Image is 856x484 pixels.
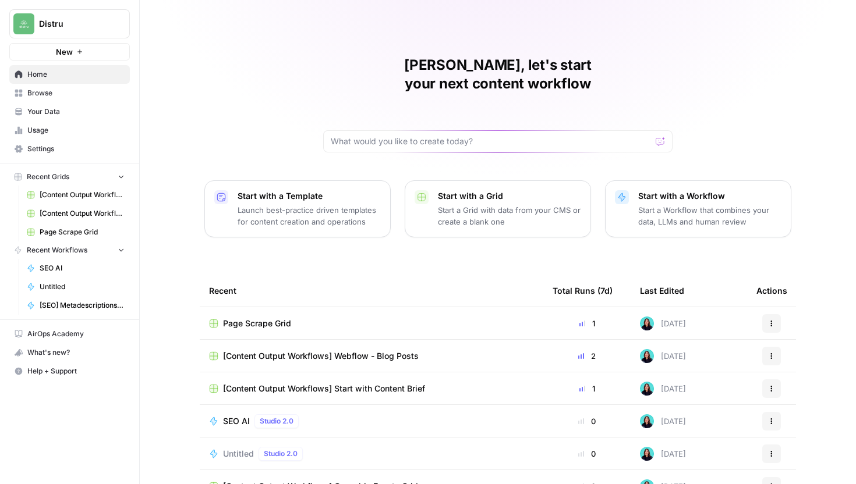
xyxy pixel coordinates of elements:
span: Untitled [223,448,254,460]
button: Workspace: Distru [9,9,130,38]
p: Launch best-practice driven templates for content creation and operations [238,204,381,227]
a: Page Scrape Grid [209,318,534,329]
a: Page Scrape Grid [22,223,130,241]
button: What's new? [9,343,130,362]
span: New [56,46,73,58]
img: jcrg0t4jfctcgxwtr4jha4uiqmre [640,316,654,330]
a: SEO AI [22,259,130,277]
div: [DATE] [640,349,686,363]
button: Start with a TemplateLaunch best-practice driven templates for content creation and operations [204,180,391,237]
div: What's new? [10,344,129,361]
a: Browse [9,84,130,102]
div: 2 [553,350,621,362]
a: Home [9,65,130,84]
button: Help + Support [9,362,130,380]
img: Distru Logo [13,13,34,34]
p: Start with a Template [238,190,381,202]
a: [SEO] Metadescriptions Blog [22,296,130,315]
span: Recent Workflows [27,245,87,255]
span: SEO AI [223,415,250,427]
span: SEO AI [40,263,125,273]
span: Help + Support [27,366,125,376]
span: Home [27,69,125,80]
span: Usage [27,125,125,136]
a: UntitledStudio 2.0 [209,447,534,461]
p: Start with a Grid [438,190,581,202]
a: Settings [9,140,130,158]
span: [Content Output Workflows] Webflow - Blog Posts [40,190,125,200]
span: Distru [39,18,109,30]
span: Recent Grids [27,172,69,182]
span: Studio 2.0 [260,416,293,426]
img: jcrg0t4jfctcgxwtr4jha4uiqmre [640,414,654,428]
span: [Content Output Workflows] Webflow - Blog Posts [223,350,419,362]
img: jcrg0t4jfctcgxwtr4jha4uiqmre [640,349,654,363]
a: Your Data [9,102,130,121]
span: Page Scrape Grid [223,318,291,329]
div: Last Edited [640,275,684,307]
img: jcrg0t4jfctcgxwtr4jha4uiqmre [640,447,654,461]
div: Actions [756,275,787,307]
span: Untitled [40,282,125,292]
input: What would you like to create today? [331,136,651,147]
span: [Content Output Workflows] Start with Content Brief [40,208,125,219]
a: Usage [9,121,130,140]
span: Studio 2.0 [264,449,298,459]
a: SEO AIStudio 2.0 [209,414,534,428]
button: New [9,43,130,61]
span: Page Scrape Grid [40,227,125,237]
div: [DATE] [640,447,686,461]
a: AirOps Academy [9,325,130,343]
a: Untitled [22,277,130,296]
span: [SEO] Metadescriptions Blog [40,300,125,311]
button: Recent Workflows [9,241,130,259]
div: 0 [553,415,621,427]
div: 1 [553,383,621,394]
a: [Content Output Workflows] Webflow - Blog Posts [209,350,534,362]
span: Browse [27,88,125,98]
span: [Content Output Workflows] Start with Content Brief [223,383,425,394]
span: Your Data [27,106,125,117]
div: [DATE] [640,382,686,396]
span: Settings [27,144,125,154]
img: jcrg0t4jfctcgxwtr4jha4uiqmre [640,382,654,396]
a: [Content Output Workflows] Start with Content Brief [22,204,130,223]
div: Total Runs (7d) [553,275,613,307]
button: Start with a WorkflowStart a Workflow that combines your data, LLMs and human review [605,180,791,237]
a: [Content Output Workflows] Start with Content Brief [209,383,534,394]
p: Start with a Workflow [638,190,781,202]
p: Start a Grid with data from your CMS or create a blank one [438,204,581,227]
p: Start a Workflow that combines your data, LLMs and human review [638,204,781,227]
div: 1 [553,318,621,329]
div: Recent [209,275,534,307]
button: Start with a GridStart a Grid with data from your CMS or create a blank one [405,180,591,237]
a: [Content Output Workflows] Webflow - Blog Posts [22,186,130,204]
div: [DATE] [640,414,686,428]
button: Recent Grids [9,168,130,186]
h1: [PERSON_NAME], let's start your next content workflow [323,56,673,93]
span: AirOps Academy [27,329,125,339]
div: [DATE] [640,316,686,330]
div: 0 [553,448,621,460]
